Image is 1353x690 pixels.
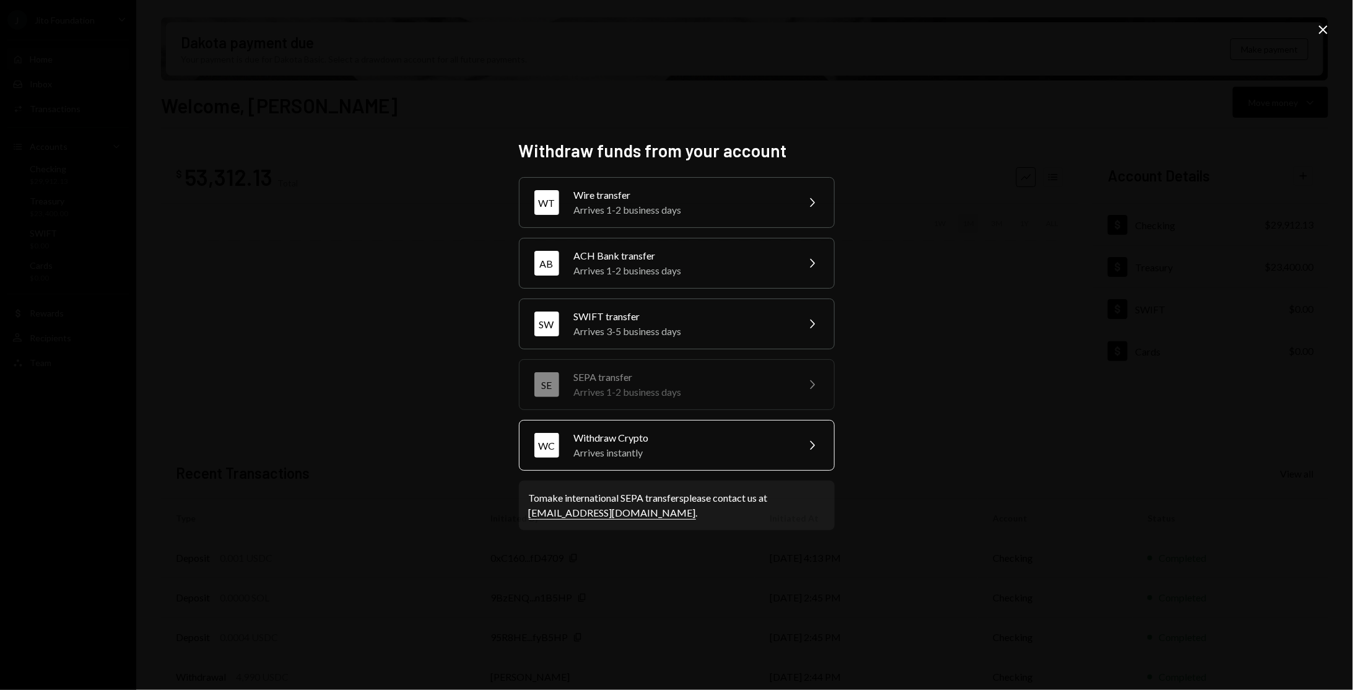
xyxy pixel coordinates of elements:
button: WCWithdraw CryptoArrives instantly [519,420,835,471]
div: ACH Bank transfer [574,248,790,263]
div: To make international SEPA transfers please contact us at . [529,491,825,520]
div: SWIFT transfer [574,309,790,324]
div: Arrives 1-2 business days [574,385,790,400]
div: SEPA transfer [574,370,790,385]
div: SW [534,312,559,336]
button: ABACH Bank transferArrives 1-2 business days [519,238,835,289]
div: Arrives 3-5 business days [574,324,790,339]
div: SE [534,372,559,397]
div: Arrives instantly [574,445,790,460]
div: Arrives 1-2 business days [574,263,790,278]
div: WC [534,433,559,458]
div: WT [534,190,559,215]
div: Arrives 1-2 business days [574,203,790,217]
button: WTWire transferArrives 1-2 business days [519,177,835,228]
button: SESEPA transferArrives 1-2 business days [519,359,835,410]
div: Wire transfer [574,188,790,203]
button: SWSWIFT transferArrives 3-5 business days [519,299,835,349]
a: [EMAIL_ADDRESS][DOMAIN_NAME] [529,507,696,520]
div: Withdraw Crypto [574,430,790,445]
h2: Withdraw funds from your account [519,139,835,163]
div: AB [534,251,559,276]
